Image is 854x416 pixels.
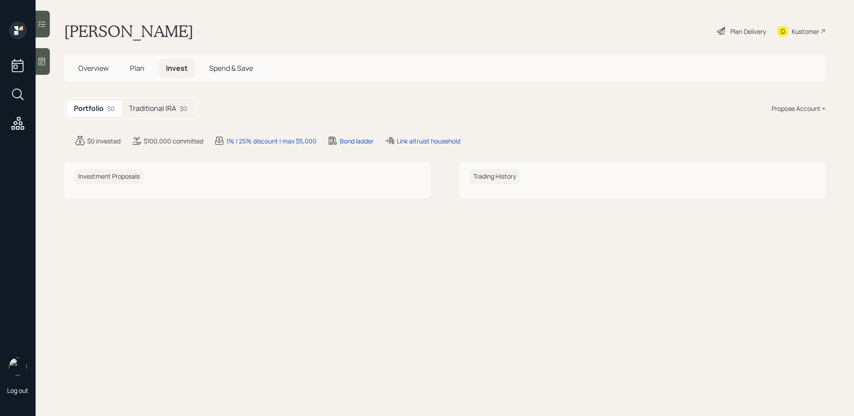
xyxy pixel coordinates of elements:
h5: Portfolio [74,104,104,113]
span: Overview [78,63,109,73]
h1: [PERSON_NAME] [64,21,193,41]
div: $0 [180,104,187,113]
div: Propose Account + [772,104,826,113]
div: Link altruist household [397,136,460,146]
div: Bond ladder [340,136,374,146]
span: Spend & Save [209,63,253,73]
h6: Trading History [470,169,520,184]
div: Kustomer [792,27,819,36]
div: 1% | 25% discount | max $5,000 [226,136,317,146]
div: Plan Delivery [730,27,766,36]
span: Plan [130,63,145,73]
div: $0 invested [87,136,121,146]
div: Log out [7,386,28,395]
h6: Investment Proposals [75,169,143,184]
div: $0 [107,104,115,113]
div: $100,000 committed [144,136,203,146]
h5: Traditional IRA [129,104,176,113]
img: sami-boghos-headshot.png [9,358,27,375]
span: Invest [166,63,188,73]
